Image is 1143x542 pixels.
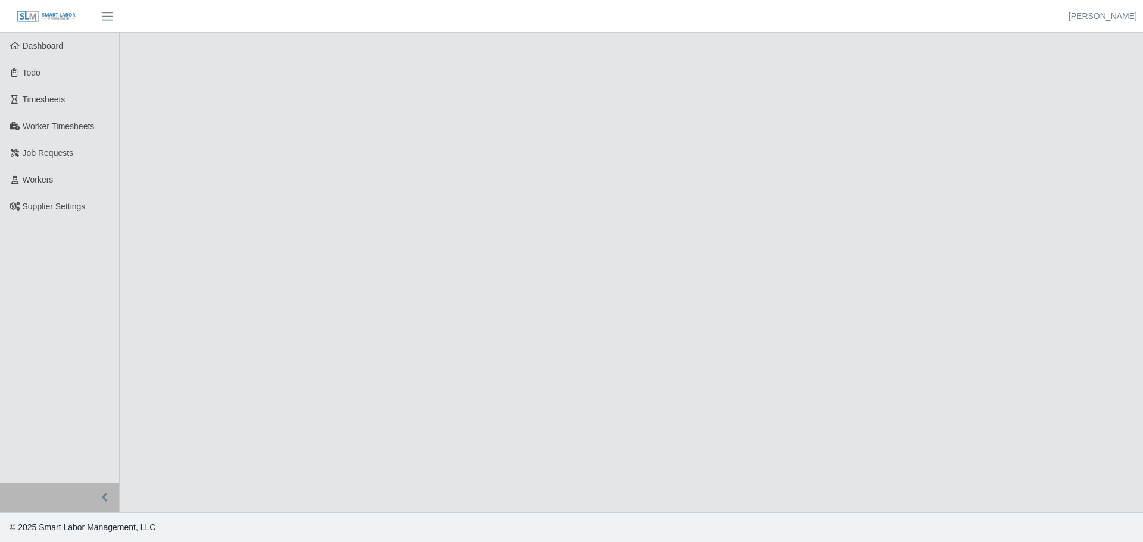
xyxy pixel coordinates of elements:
[10,522,155,532] span: © 2025 Smart Labor Management, LLC
[23,68,40,77] span: Todo
[23,121,94,131] span: Worker Timesheets
[17,10,76,23] img: SLM Logo
[23,175,54,184] span: Workers
[23,95,65,104] span: Timesheets
[23,148,74,158] span: Job Requests
[23,41,64,51] span: Dashboard
[1069,10,1137,23] a: [PERSON_NAME]
[23,202,86,211] span: Supplier Settings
